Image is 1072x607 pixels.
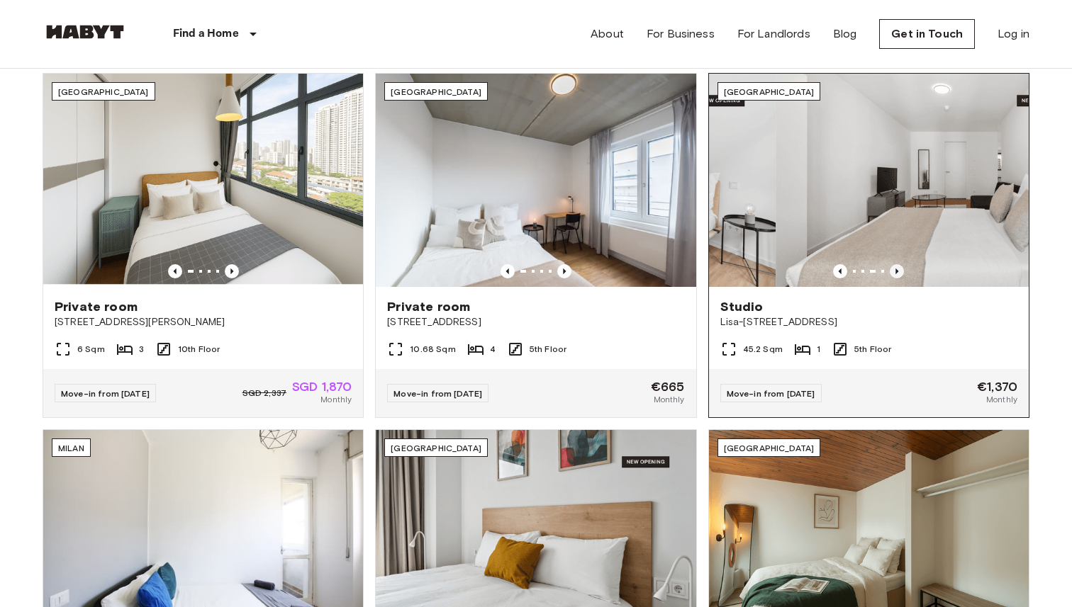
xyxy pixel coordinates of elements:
span: 1 [817,343,820,356]
a: Previous imagePrevious image[GEOGRAPHIC_DATA]StudioLisa-[STREET_ADDRESS]45.2 Sqm15th FloorMove-in... [708,73,1029,418]
a: Blog [833,25,857,42]
span: €1,370 [977,380,1017,393]
a: Marketing picture of unit DE-04-037-026-03QPrevious imagePrevious image[GEOGRAPHIC_DATA]Private r... [375,73,696,418]
span: Move-in from [DATE] [393,388,482,399]
span: Lisa-[STREET_ADDRESS] [720,315,1017,329]
span: 6 Sqm [77,343,105,356]
button: Previous image [225,264,239,278]
a: For Business [647,25,715,42]
span: [STREET_ADDRESS] [387,315,684,329]
span: 3 [139,343,144,356]
a: Marketing picture of unit SG-01-116-001-02Previous imagePrevious image[GEOGRAPHIC_DATA]Private ro... [43,73,364,418]
span: Monthly [986,393,1017,406]
span: [GEOGRAPHIC_DATA] [724,443,815,453]
span: Private room [387,298,470,315]
p: Find a Home [173,25,239,42]
span: 5th Floor [530,343,566,356]
span: Monthly [654,393,685,406]
span: Milan [58,443,84,453]
button: Previous image [890,264,904,278]
span: [GEOGRAPHIC_DATA] [391,443,481,453]
span: Private room [55,298,138,315]
a: Log in [998,25,1029,42]
a: For Landlords [737,25,810,42]
span: Studio [720,298,764,315]
button: Previous image [501,264,515,278]
span: [STREET_ADDRESS][PERSON_NAME] [55,315,352,329]
span: Move-in from [DATE] [727,388,815,399]
span: Monthly [320,393,352,406]
img: Habyt [43,25,128,39]
span: 4 [490,343,496,356]
button: Previous image [168,264,182,278]
a: Get in Touch [879,19,975,49]
img: Marketing picture of unit DE-04-037-026-03Q [376,74,696,287]
a: About [591,25,624,42]
span: SGD 2,337 [242,387,286,399]
span: 10.68 Sqm [410,343,455,356]
img: Marketing picture of unit SG-01-116-001-02 [43,74,363,287]
span: [GEOGRAPHIC_DATA] [724,86,815,97]
span: 5th Floor [854,343,891,356]
button: Previous image [833,264,847,278]
span: SGD 1,870 [292,380,352,393]
span: 45.2 Sqm [743,343,783,356]
span: Move-in from [DATE] [61,388,150,399]
button: Previous image [557,264,571,278]
span: €665 [651,380,685,393]
span: 10th Floor [178,343,220,356]
span: [GEOGRAPHIC_DATA] [58,86,149,97]
span: [GEOGRAPHIC_DATA] [391,86,481,97]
